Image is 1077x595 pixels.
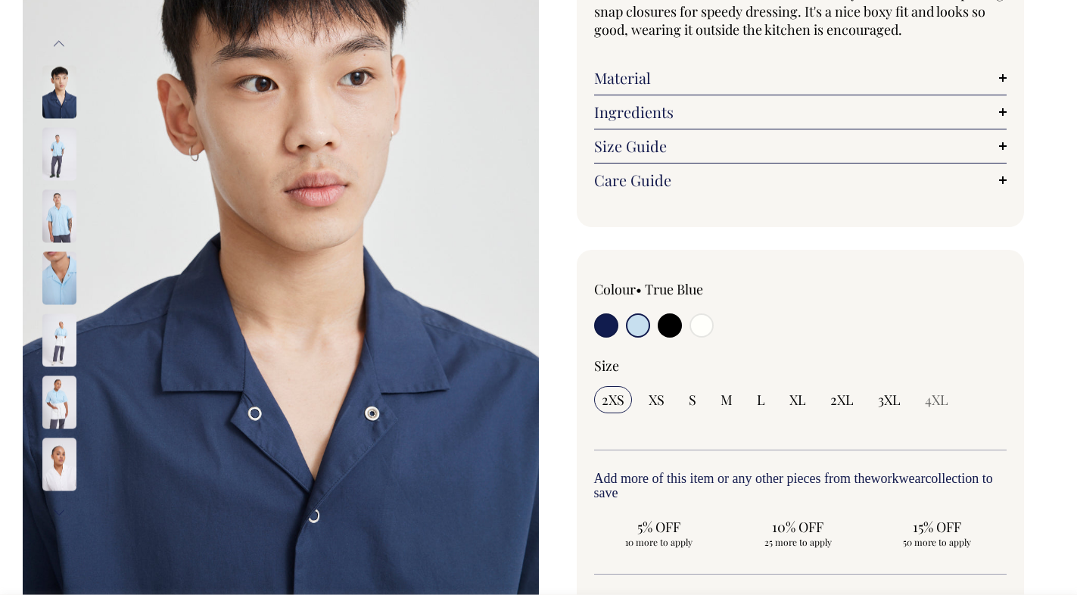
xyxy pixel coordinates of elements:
[48,27,70,61] button: Previous
[641,386,672,413] input: XS
[649,391,665,409] span: XS
[823,386,861,413] input: 2XL
[42,251,76,304] img: true-blue
[689,391,696,409] span: S
[872,513,1002,553] input: 15% OFF 50 more to apply
[602,518,717,536] span: 5% OFF
[594,103,1007,121] a: Ingredients
[830,391,854,409] span: 2XL
[782,386,814,413] input: XL
[594,69,1007,87] a: Material
[42,375,76,428] img: true-blue
[749,386,773,413] input: L
[870,386,908,413] input: 3XL
[925,391,948,409] span: 4XL
[879,518,995,536] span: 15% OFF
[645,280,703,298] label: True Blue
[713,386,740,413] input: M
[42,313,76,366] img: true-blue
[42,127,76,180] img: true-blue
[594,280,759,298] div: Colour
[879,536,995,548] span: 50 more to apply
[602,391,624,409] span: 2XS
[594,386,632,413] input: 2XS
[602,536,717,548] span: 10 more to apply
[594,472,1007,502] h6: Add more of this item or any other pieces from the collection to save
[42,65,76,118] img: dark-navy
[740,518,855,536] span: 10% OFF
[594,171,1007,189] a: Care Guide
[740,536,855,548] span: 25 more to apply
[594,513,724,553] input: 5% OFF 10 more to apply
[757,391,765,409] span: L
[917,386,956,413] input: 4XL
[870,471,925,486] a: workwear
[42,189,76,242] img: true-blue
[42,438,76,491] img: off-white
[789,391,806,409] span: XL
[48,495,70,529] button: Next
[594,137,1007,155] a: Size Guide
[878,391,901,409] span: 3XL
[594,357,1007,375] div: Size
[721,391,733,409] span: M
[681,386,704,413] input: S
[636,280,642,298] span: •
[733,513,863,553] input: 10% OFF 25 more to apply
